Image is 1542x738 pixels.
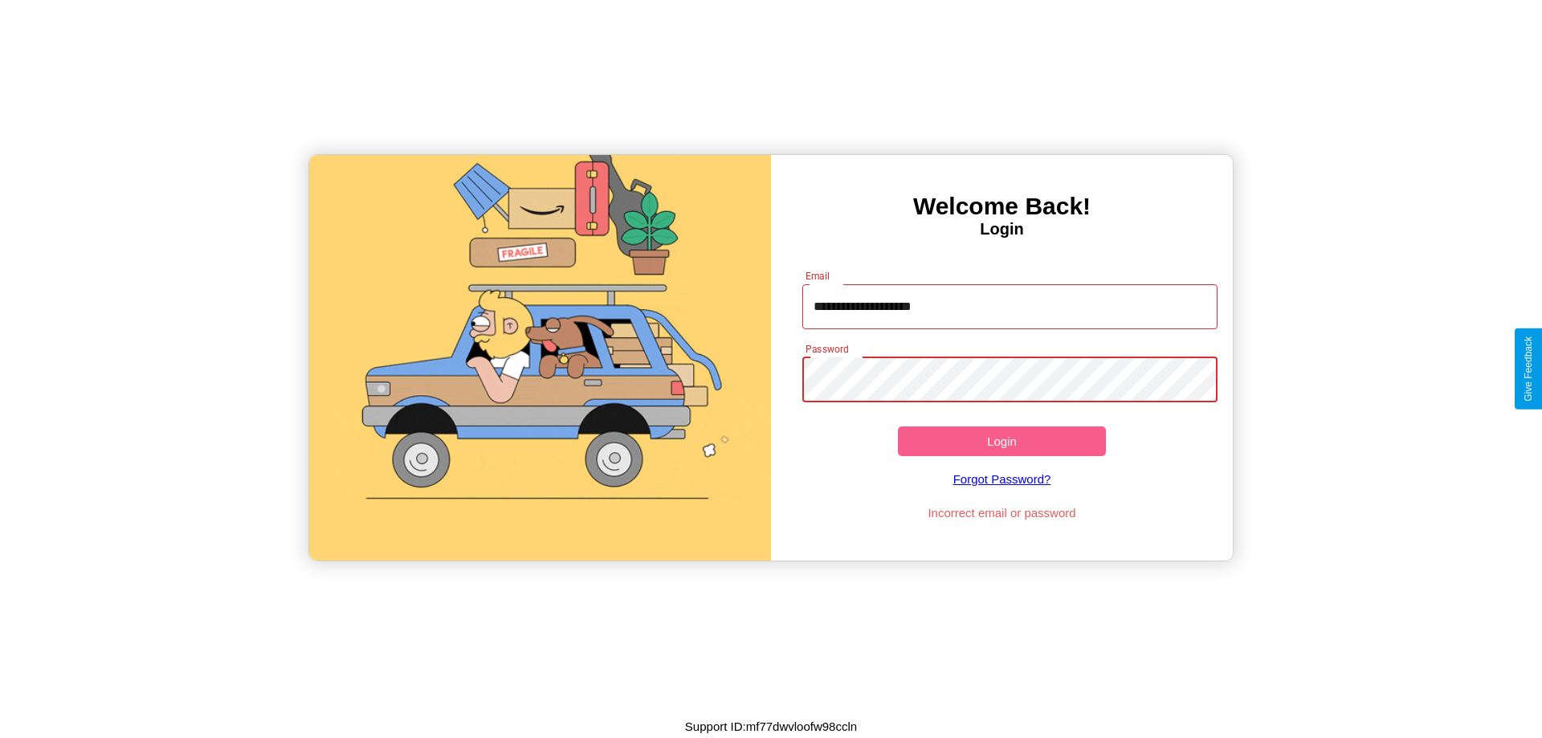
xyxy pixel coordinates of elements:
[794,456,1210,502] a: Forgot Password?
[1523,336,1534,402] div: Give Feedback
[794,502,1210,524] p: Incorrect email or password
[898,426,1106,456] button: Login
[309,155,771,561] img: gif
[771,220,1233,239] h4: Login
[806,342,848,356] label: Password
[806,269,830,283] label: Email
[771,193,1233,220] h3: Welcome Back!
[685,716,857,737] p: Support ID: mf77dwvloofw98ccln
